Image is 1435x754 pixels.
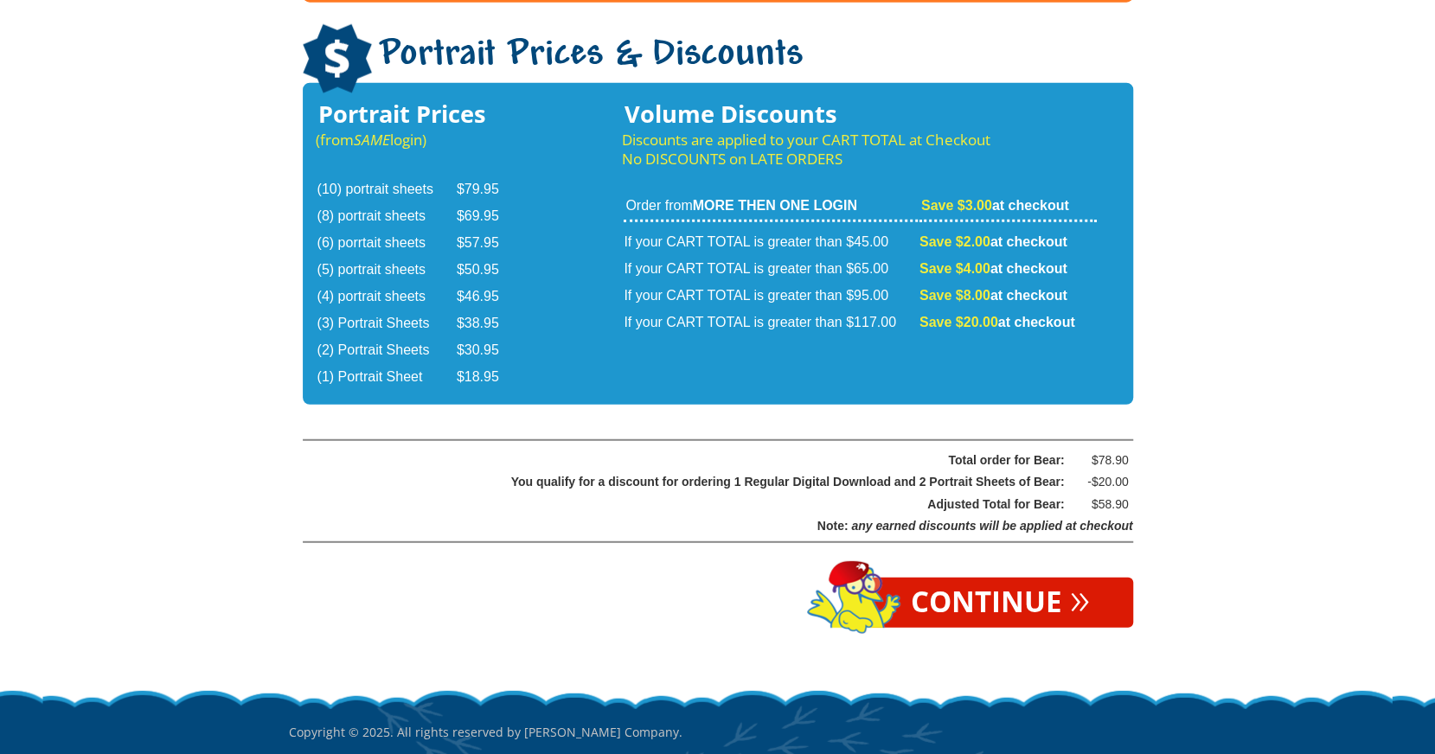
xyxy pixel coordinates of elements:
td: If your CART TOTAL is greater than $95.00 [624,284,918,309]
span: » [1070,588,1090,607]
span: Save $20.00 [919,315,998,329]
td: $79.95 [457,177,521,202]
td: (3) Portrait Sheets [317,311,455,336]
td: $57.95 [457,231,521,256]
strong: at checkout [919,261,1067,276]
td: (1) Portrait Sheet [317,365,455,390]
span: Save $8.00 [919,288,990,303]
td: (5) portrait sheets [317,258,455,283]
td: $30.95 [457,338,521,363]
div: $78.90 [1077,450,1129,471]
em: SAME [354,130,390,150]
div: Total order for Bear: [347,450,1065,471]
td: (6) porrtait sheets [317,231,455,256]
div: Adjusted Total for Bear: [347,494,1065,515]
td: (8) portrait sheets [317,204,455,229]
span: Note: [817,519,849,533]
strong: at checkout [919,234,1067,249]
td: Order from [624,196,918,222]
td: $46.95 [457,284,521,310]
td: If your CART TOTAL is greater than $45.00 [624,224,918,255]
strong: at checkout [919,315,1075,329]
a: Continue» [868,578,1133,628]
td: $18.95 [457,365,521,390]
strong: at checkout [921,198,1069,213]
p: Discounts are applied to your CART TOTAL at Checkout No DISCOUNTS on LATE ORDERS [622,131,1098,169]
span: any earned discounts will be applied at checkout [851,519,1132,533]
strong: MORE THEN ONE LOGIN [693,198,857,213]
div: $58.90 [1077,494,1129,515]
td: (2) Portrait Sheets [317,338,455,363]
span: Save $3.00 [921,198,992,213]
p: (from login) [316,131,522,150]
strong: at checkout [919,288,1067,303]
td: (4) portrait sheets [317,284,455,310]
td: If your CART TOTAL is greater than $117.00 [624,310,918,335]
td: $50.95 [457,258,521,283]
h3: Volume Discounts [622,105,1098,124]
div: -$20.00 [1077,471,1129,493]
span: Save $2.00 [919,234,990,249]
h3: Portrait Prices [316,105,522,124]
div: You qualify for a discount for ordering 1 Regular Digital Download and 2 Portrait Sheets of Bear: [347,471,1065,493]
td: $69.95 [457,204,521,229]
td: $38.95 [457,311,521,336]
td: (10) portrait sheets [317,177,455,202]
span: Save $4.00 [919,261,990,276]
h1: Portrait Prices & Discounts [303,24,1133,96]
td: If your CART TOTAL is greater than $65.00 [624,257,918,282]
